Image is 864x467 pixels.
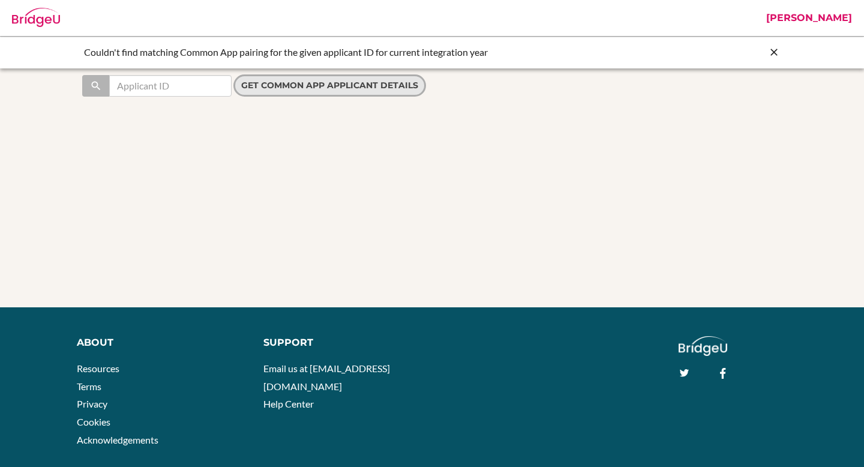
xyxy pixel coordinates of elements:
[233,74,426,97] input: Get Common App applicant details
[77,398,107,409] a: Privacy
[12,8,60,27] img: Bridge-U
[77,381,101,392] a: Terms
[77,363,119,374] a: Resources
[263,336,422,350] div: Support
[263,363,390,392] a: Email us at [EMAIL_ADDRESS][DOMAIN_NAME]
[679,336,727,356] img: logo_white@2x-f4f0deed5e89b7ecb1c2cc34c3e3d731f90f0f143d5ea2071677605dd97b5244.png
[109,75,232,97] input: Applicant ID
[72,9,262,27] div: Admin: Common App User Details
[263,398,314,409] a: Help Center
[84,46,600,59] div: Couldn't find matching Common App pairing for the given applicant ID for current integration year
[77,336,245,350] div: About
[77,434,158,445] a: Acknowledgements
[77,416,110,427] a: Cookies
